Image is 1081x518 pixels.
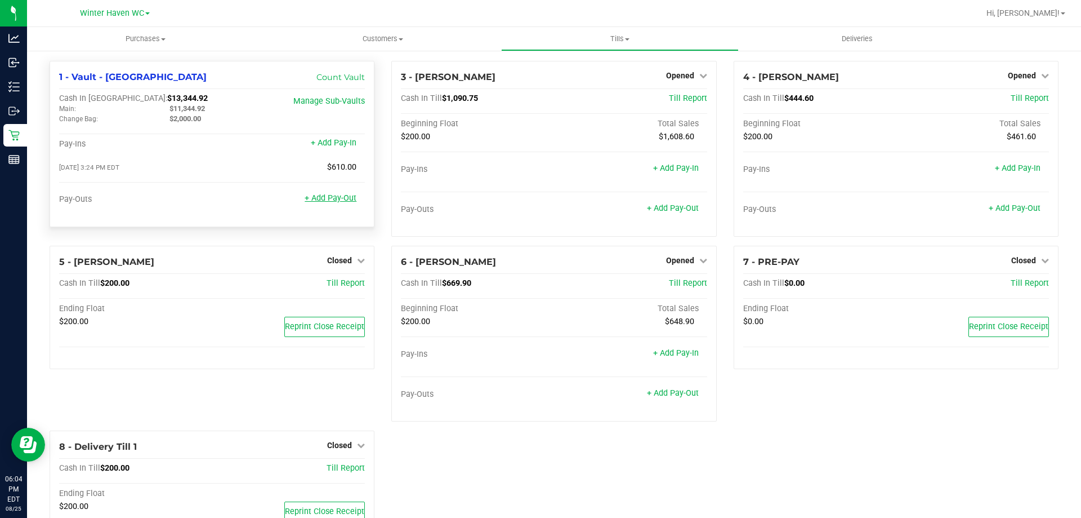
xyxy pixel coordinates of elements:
[327,278,365,288] a: Till Report
[669,278,707,288] a: Till Report
[59,194,212,205] div: Pay-Outs
[401,72,495,82] span: 3 - [PERSON_NAME]
[653,348,699,358] a: + Add Pay-In
[327,441,352,450] span: Closed
[827,34,888,44] span: Deliveries
[8,154,20,165] inline-svg: Reports
[743,304,896,314] div: Ending Float
[401,256,496,267] span: 6 - [PERSON_NAME]
[669,94,707,103] a: Till Report
[59,72,207,82] span: 1 - Vault - [GEOGRAPHIC_DATA]
[285,507,364,516] span: Reprint Close Receipt
[401,317,430,326] span: $200.00
[305,193,356,203] a: + Add Pay-Out
[1011,256,1036,265] span: Closed
[743,278,784,288] span: Cash In Till
[327,256,352,265] span: Closed
[401,94,442,103] span: Cash In Till
[784,278,805,288] span: $0.00
[647,388,699,398] a: + Add Pay-Out
[896,119,1049,129] div: Total Sales
[989,203,1040,213] a: + Add Pay-Out
[401,278,442,288] span: Cash In Till
[265,34,501,44] span: Customers
[401,349,554,360] div: Pay-Ins
[1008,71,1036,80] span: Opened
[666,256,694,265] span: Opened
[401,205,554,215] div: Pay-Outs
[8,105,20,117] inline-svg: Outbound
[285,322,364,331] span: Reprint Close Receipt
[11,428,45,462] iframe: Resource center
[5,474,22,504] p: 06:04 PM EDT
[502,34,738,44] span: Tills
[316,72,365,82] a: Count Vault
[293,96,365,106] a: Manage Sub-Vaults
[80,8,144,18] span: Winter Haven WC
[442,94,478,103] span: $1,090.75
[327,463,365,473] a: Till Report
[59,317,88,326] span: $200.00
[743,205,896,215] div: Pay-Outs
[554,119,707,129] div: Total Sales
[784,94,814,103] span: $444.60
[59,139,212,149] div: Pay-Ins
[743,119,896,129] div: Beginning Float
[59,463,100,473] span: Cash In Till
[743,72,839,82] span: 4 - [PERSON_NAME]
[311,138,356,148] a: + Add Pay-In
[743,256,799,267] span: 7 - PRE-PAY
[169,114,201,123] span: $2,000.00
[401,389,554,400] div: Pay-Outs
[401,304,554,314] div: Beginning Float
[100,463,129,473] span: $200.00
[554,304,707,314] div: Total Sales
[59,278,100,288] span: Cash In Till
[264,27,501,51] a: Customers
[653,163,699,173] a: + Add Pay-In
[327,162,356,172] span: $610.00
[743,132,772,141] span: $200.00
[59,304,212,314] div: Ending Float
[59,115,98,123] span: Change Bag:
[59,94,167,103] span: Cash In [GEOGRAPHIC_DATA]:
[986,8,1060,17] span: Hi, [PERSON_NAME]!
[59,105,76,113] span: Main:
[169,104,205,113] span: $11,344.92
[659,132,694,141] span: $1,608.60
[8,130,20,141] inline-svg: Retail
[743,165,896,175] div: Pay-Ins
[739,27,976,51] a: Deliveries
[27,34,264,44] span: Purchases
[647,203,699,213] a: + Add Pay-Out
[743,94,784,103] span: Cash In Till
[401,165,554,175] div: Pay-Ins
[59,489,212,499] div: Ending Float
[969,322,1048,331] span: Reprint Close Receipt
[401,132,430,141] span: $200.00
[8,81,20,92] inline-svg: Inventory
[442,278,471,288] span: $669.90
[59,163,119,171] span: [DATE] 3:24 PM EDT
[167,94,208,103] span: $13,344.92
[8,33,20,44] inline-svg: Analytics
[968,317,1049,337] button: Reprint Close Receipt
[665,317,694,326] span: $648.90
[284,317,365,337] button: Reprint Close Receipt
[501,27,738,51] a: Tills
[100,278,129,288] span: $200.00
[59,502,88,511] span: $200.00
[27,27,264,51] a: Purchases
[401,119,554,129] div: Beginning Float
[59,256,154,267] span: 5 - [PERSON_NAME]
[1011,94,1049,103] a: Till Report
[5,504,22,513] p: 08/25
[59,441,137,452] span: 8 - Delivery Till 1
[1011,278,1049,288] a: Till Report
